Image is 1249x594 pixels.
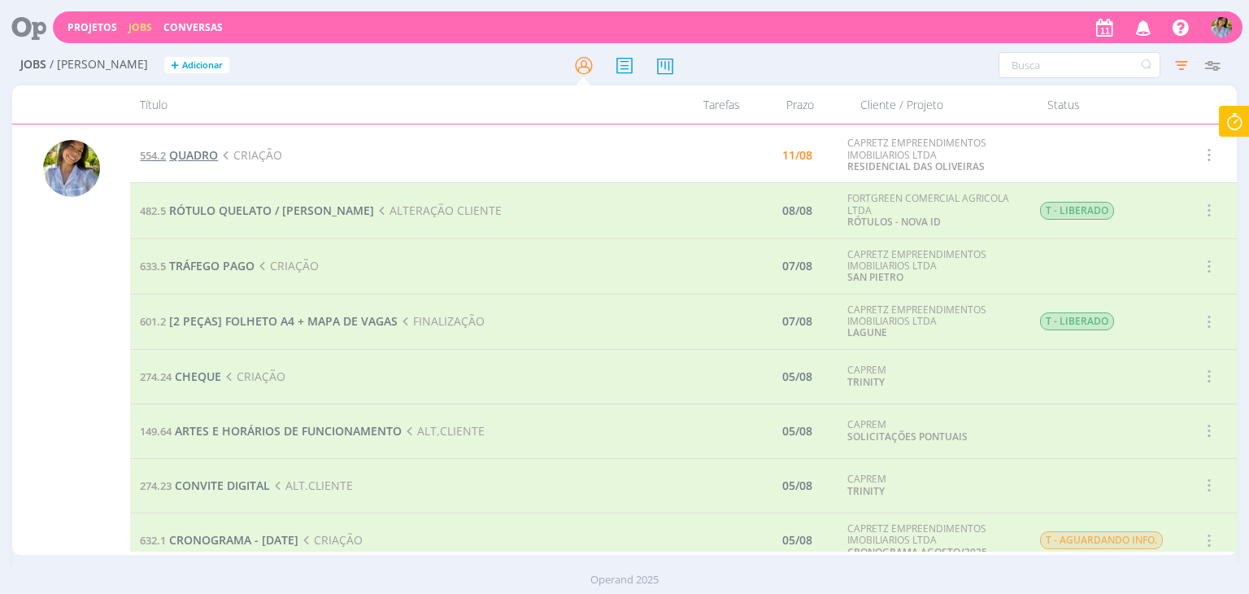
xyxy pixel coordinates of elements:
div: 05/08 [782,426,812,437]
div: Título [130,85,651,124]
span: 633.5 [140,259,166,273]
div: CAPREM [847,365,1015,388]
a: Projetos [67,20,117,34]
a: LAGUNE [847,325,887,339]
div: CAPRETZ EMPREENDIMENTOS IMOBILIARIOS LTDA [847,138,1015,173]
a: CRONOGRAMA AGOSTO/2025 [847,545,987,559]
span: + [171,57,179,74]
button: Conversas [159,21,228,34]
span: [2 PEÇAS] FOLHETO A4 + MAPA DE VAGAS [169,313,398,329]
div: CAPRETZ EMPREENDIMENTOS IMOBILIARIOS LTDA [847,249,1015,284]
span: FINALIZAÇÃO [398,313,484,329]
span: CHEQUE [175,369,221,384]
span: CRIAÇÃO [218,147,281,163]
span: CRIAÇÃO [255,258,318,273]
button: Jobs [124,21,157,34]
span: 482.5 [140,203,166,218]
span: T - LIBERADO [1040,202,1114,220]
div: 05/08 [782,480,812,491]
a: SOLICITAÇÕES PONTUAIS [847,430,968,443]
a: 632.1CRONOGRAMA - [DATE] [140,532,298,548]
a: 274.23CONVITE DIGITAL [140,478,270,493]
span: Adicionar [182,60,223,71]
input: Busca [999,52,1160,78]
div: CAPRETZ EMPREENDIMENTOS IMOBILIARIOS LTDA [847,304,1015,339]
span: / [PERSON_NAME] [50,58,148,72]
a: 601.2[2 PEÇAS] FOLHETO A4 + MAPA DE VAGAS [140,313,398,329]
div: FORTGREEN COMERCIAL AGRICOLA LTDA [847,193,1015,228]
div: 05/08 [782,535,812,546]
div: 07/08 [782,260,812,272]
a: Conversas [163,20,223,34]
a: TRINITY [847,484,885,498]
span: 274.23 [140,478,172,493]
div: Prazo [750,85,851,124]
a: SAN PIETRO [847,270,903,284]
a: 482.5RÓTULO QUELATO / [PERSON_NAME] [140,203,374,218]
a: 633.5TRÁFEGO PAGO [140,258,255,273]
a: RESIDENCIAL DAS OLIVEIRAS [847,159,985,173]
span: RÓTULO QUELATO / [PERSON_NAME] [169,203,374,218]
span: 554.2 [140,148,166,163]
button: Projetos [63,21,122,34]
div: 05/08 [782,371,812,382]
span: 274.24 [140,369,172,384]
a: RÓTULOS - NOVA ID [847,215,941,229]
a: TRINITY [847,375,885,389]
span: 149.64 [140,424,172,439]
span: CRIAÇÃO [221,369,285,384]
button: A [1211,13,1233,41]
button: +Adicionar [164,57,229,74]
img: A [43,140,100,197]
span: ALTERAÇÃO CLIENTE [374,203,501,218]
div: 08/08 [782,205,812,216]
div: Status [1038,85,1176,124]
div: Tarefas [652,85,750,124]
div: CAPREM [847,419,1015,443]
div: 07/08 [782,316,812,327]
span: CRIAÇÃO [298,532,362,548]
span: 601.2 [140,314,166,329]
span: ARTES E HORÁRIOS DE FUNCIONAMENTO [175,423,402,439]
a: 149.64ARTES E HORÁRIOS DE FUNCIONAMENTO [140,423,402,439]
div: 11/08 [782,150,812,161]
span: CONVITE DIGITAL [175,478,270,493]
span: T - AGUARDANDO INFO. [1040,531,1163,549]
span: QUADRO [169,147,218,163]
a: Jobs [128,20,152,34]
div: CAPREM [847,474,1015,497]
img: A [1212,17,1232,37]
span: Jobs [20,58,46,72]
div: Cliente / Projeto [851,85,1038,124]
span: ALT,CLIENTE [402,423,484,439]
a: 274.24CHEQUE [140,369,221,384]
span: 632.1 [140,533,166,548]
span: T - LIBERADO [1040,312,1114,330]
span: CRONOGRAMA - [DATE] [169,532,298,548]
div: CAPRETZ EMPREENDIMENTOS IMOBILIARIOS LTDA [847,523,1015,558]
span: TRÁFEGO PAGO [169,258,255,273]
span: ALT.CLIENTE [270,478,352,493]
a: 554.2QUADRO [140,147,218,163]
